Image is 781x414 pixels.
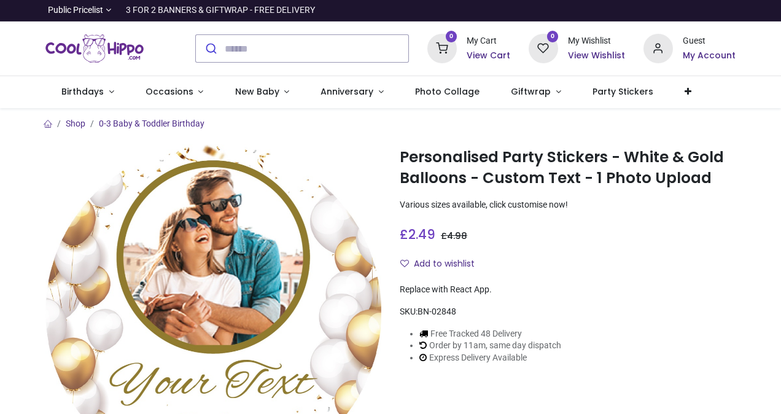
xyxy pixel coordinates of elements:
button: Add to wishlistAdd to wishlist [400,254,485,275]
a: Giftwrap [495,76,577,108]
sup: 0 [547,31,559,42]
img: Cool Hippo [45,31,144,66]
span: Anniversary [321,85,373,98]
span: 4.98 [447,230,467,242]
a: New Baby [219,76,305,108]
span: Birthdays [61,85,104,98]
div: Guest [683,35,736,47]
span: Occasions [146,85,193,98]
span: New Baby [235,85,279,98]
span: Public Pricelist [48,4,103,17]
div: My Cart [467,35,510,47]
a: Birthdays [45,76,130,108]
span: Party Stickers [593,85,653,98]
a: View Wishlist [568,50,625,62]
iframe: Customer reviews powered by Trustpilot [478,4,736,17]
a: Occasions [130,76,219,108]
a: 0 [427,43,457,53]
span: £ [400,225,435,243]
a: Anniversary [305,76,400,108]
span: Giftwrap [511,85,551,98]
sup: 0 [446,31,457,42]
a: My Account [683,50,736,62]
div: SKU: [400,306,736,318]
a: 0 [529,43,558,53]
span: Photo Collage [415,85,480,98]
li: Express Delivery Available [419,352,561,364]
span: BN-02848 [418,307,456,316]
div: 3 FOR 2 BANNERS & GIFTWRAP - FREE DELIVERY [126,4,315,17]
p: Various sizes available, click customise now! [400,199,736,211]
a: View Cart [467,50,510,62]
li: Free Tracked 48 Delivery [419,328,561,340]
i: Add to wishlist [400,259,409,268]
li: Order by 11am, same day dispatch [419,340,561,352]
div: My Wishlist [568,35,625,47]
div: Replace with React App. [400,284,736,296]
span: 2.49 [408,225,435,243]
a: Shop [66,119,85,128]
a: Public Pricelist [45,4,111,17]
a: 0-3 Baby & Toddler Birthday [99,119,204,128]
a: Logo of Cool Hippo [45,31,144,66]
h1: Personalised Party Stickers - White & Gold Balloons - Custom Text - 1 Photo Upload [400,147,736,189]
button: Submit [196,35,225,62]
span: £ [441,230,467,242]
